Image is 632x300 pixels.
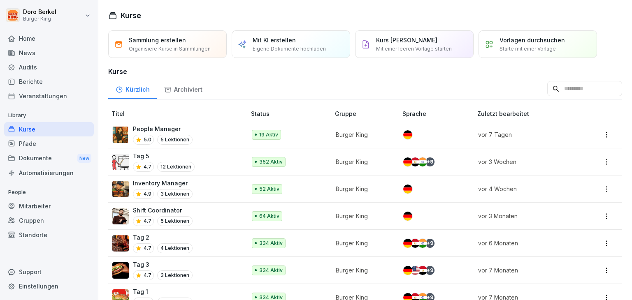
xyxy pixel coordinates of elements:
[129,36,186,44] p: Sammlung erstellen
[336,157,389,166] p: Burger King
[402,109,474,118] p: Sprache
[4,60,94,74] a: Audits
[478,212,575,220] p: vor 3 Monaten
[157,135,193,145] p: 5 Lektionen
[376,45,452,53] p: Mit einer leeren Vorlage starten
[108,67,622,76] h3: Kurse
[112,109,248,118] p: Titel
[336,130,389,139] p: Burger King
[77,154,91,163] div: New
[425,266,434,275] div: + 9
[259,158,283,166] p: 352 Aktiv
[259,185,279,193] p: 52 Aktiv
[112,154,129,170] img: vy1vuzxsdwx3e5y1d1ft51l0.png
[403,157,412,166] img: de.svg
[4,122,94,136] div: Kurse
[144,217,151,225] p: 4.7
[144,163,151,171] p: 4.7
[478,266,575,275] p: vor 7 Monaten
[121,10,141,21] h1: Kurse
[336,212,389,220] p: Burger King
[144,190,151,198] p: 4.9
[133,179,193,187] p: Inventory Manager
[253,45,326,53] p: Eigene Dokumente hochladen
[259,267,283,274] p: 334 Aktiv
[4,199,94,213] a: Mitarbeiter
[477,109,585,118] p: Zuletzt bearbeitet
[4,74,94,89] a: Berichte
[403,239,412,248] img: de.svg
[133,287,193,296] p: Tag 1
[4,228,94,242] a: Standorte
[157,162,195,172] p: 12 Lektionen
[112,262,129,279] img: cq6tslmxu1pybroki4wxmcwi.png
[4,279,94,293] a: Einstellungen
[411,239,420,248] img: eg.svg
[411,157,420,166] img: eg.svg
[418,239,427,248] img: in.svg
[500,36,565,44] p: Vorlagen durchsuchen
[133,206,193,215] p: Shift Coordinator
[500,45,556,53] p: Starte mit einer Vorlage
[253,36,296,44] p: Mit KI erstellen
[112,181,129,197] img: o1h5p6rcnzw0lu1jns37xjxx.png
[4,89,94,103] a: Veranstaltungen
[157,270,193,280] p: 3 Lektionen
[335,109,399,118] p: Gruppe
[478,130,575,139] p: vor 7 Tagen
[425,157,434,166] div: + 9
[336,185,389,193] p: Burger King
[4,151,94,166] a: DokumenteNew
[4,109,94,122] p: Library
[403,130,412,139] img: de.svg
[23,16,56,22] p: Burger King
[478,157,575,166] p: vor 3 Wochen
[418,157,427,166] img: in.svg
[418,266,427,275] img: eg.svg
[336,239,389,247] p: Burger King
[4,213,94,228] a: Gruppen
[4,265,94,279] div: Support
[133,152,195,160] p: Tag 5
[129,45,211,53] p: Organisiere Kurse in Sammlungen
[112,235,129,252] img: hzkj8u8nkg09zk50ub0d0otk.png
[478,185,575,193] p: vor 4 Wochen
[4,186,94,199] p: People
[144,272,151,279] p: 4.7
[425,239,434,248] div: + 9
[133,125,193,133] p: People Manager
[259,240,283,247] p: 334 Aktiv
[376,36,437,44] p: Kurs [PERSON_NAME]
[259,131,278,138] p: 19 Aktiv
[23,9,56,16] p: Doro Berkel
[157,243,193,253] p: 4 Lektionen
[4,136,94,151] a: Pfade
[4,166,94,180] a: Automatisierungen
[108,78,157,99] a: Kürzlich
[157,216,193,226] p: 5 Lektionen
[4,46,94,60] a: News
[144,136,151,143] p: 5.0
[112,127,129,143] img: xc3x9m9uz5qfs93t7kmvoxs4.png
[259,212,279,220] p: 64 Aktiv
[403,266,412,275] img: de.svg
[112,208,129,224] img: q4kvd0p412g56irxfxn6tm8s.png
[4,31,94,46] a: Home
[157,78,209,99] a: Archiviert
[403,212,412,221] img: de.svg
[157,189,193,199] p: 3 Lektionen
[336,266,389,275] p: Burger King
